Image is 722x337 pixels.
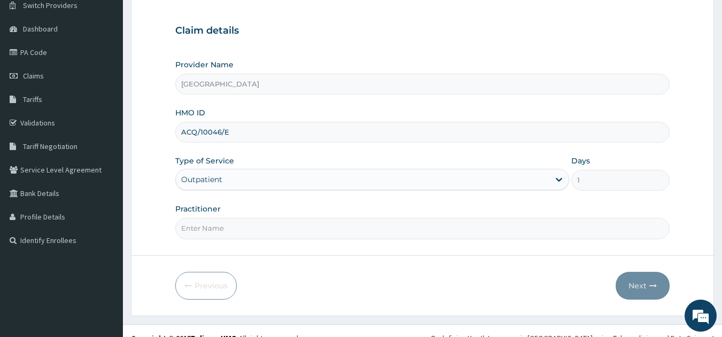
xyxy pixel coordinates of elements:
label: Type of Service [175,155,234,166]
label: HMO ID [175,107,205,118]
span: We're online! [62,100,147,208]
input: Enter Name [175,218,670,239]
span: Claims [23,71,44,81]
label: Practitioner [175,203,221,214]
span: Tariffs [23,95,42,104]
button: Next [616,272,670,300]
img: d_794563401_company_1708531726252_794563401 [20,53,43,80]
div: Chat with us now [56,60,180,74]
span: Tariff Negotiation [23,142,77,151]
label: Provider Name [175,59,234,70]
span: Dashboard [23,24,58,34]
h3: Claim details [175,25,670,37]
div: Minimize live chat window [175,5,201,31]
textarea: Type your message and hit 'Enter' [5,224,204,261]
label: Days [571,155,590,166]
div: Outpatient [181,174,222,185]
button: Previous [175,272,237,300]
input: Enter HMO ID [175,122,670,143]
span: Switch Providers [23,1,77,10]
